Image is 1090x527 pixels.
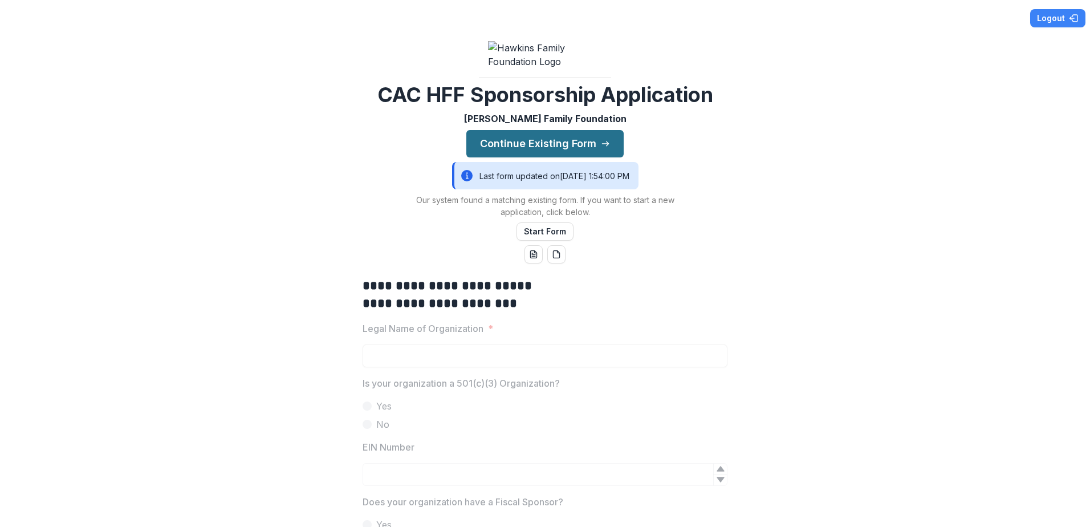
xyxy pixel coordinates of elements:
[363,376,560,390] p: Is your organization a 501(c)(3) Organization?
[376,417,389,431] span: No
[516,222,574,241] button: Start Form
[376,399,392,413] span: Yes
[1030,9,1085,27] button: Logout
[466,130,624,157] button: Continue Existing Form
[488,41,602,68] img: Hawkins Family Foundation Logo
[363,495,563,509] p: Does your organization have a Fiscal Sponsor?
[452,162,638,189] div: Last form updated on [DATE] 1:54:00 PM
[524,245,543,263] button: word-download
[377,83,713,107] h2: CAC HFF Sponsorship Application
[402,194,688,218] p: Our system found a matching existing form. If you want to start a new application, click below.
[363,322,483,335] p: Legal Name of Organization
[363,440,414,454] p: EIN Number
[547,245,566,263] button: pdf-download
[464,112,627,125] p: [PERSON_NAME] Family Foundation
